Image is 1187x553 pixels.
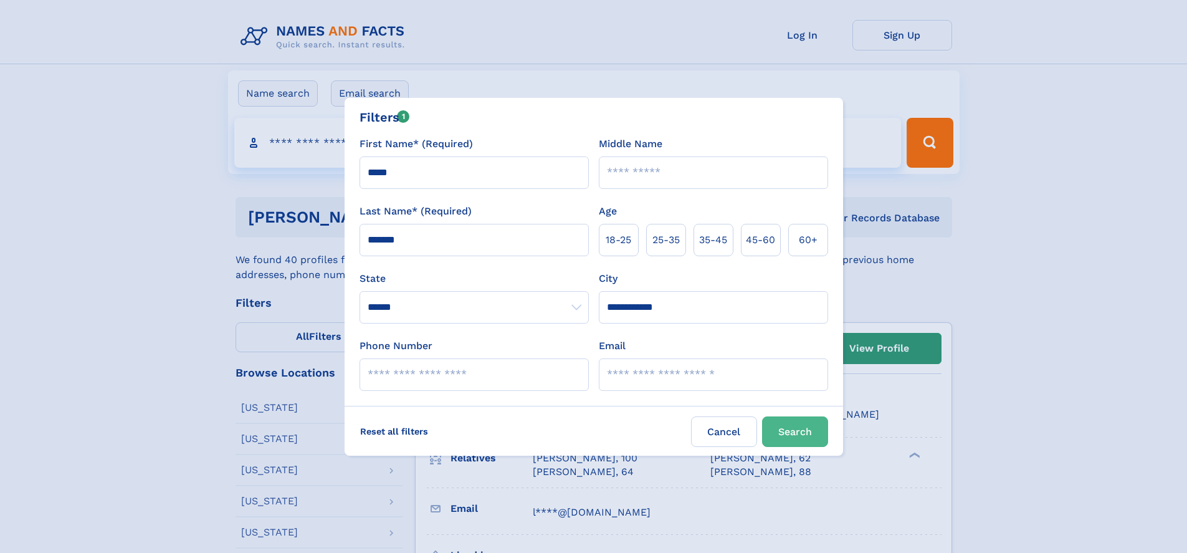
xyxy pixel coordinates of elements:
[360,137,473,151] label: First Name* (Required)
[360,339,432,353] label: Phone Number
[799,233,818,248] span: 60+
[746,233,775,248] span: 45‑60
[360,271,589,286] label: State
[652,233,680,248] span: 25‑35
[762,416,828,447] button: Search
[699,233,727,248] span: 35‑45
[360,204,472,219] label: Last Name* (Required)
[599,339,626,353] label: Email
[691,416,757,447] label: Cancel
[352,416,436,446] label: Reset all filters
[606,233,631,248] span: 18‑25
[599,271,617,286] label: City
[599,204,617,219] label: Age
[599,137,662,151] label: Middle Name
[360,108,410,127] div: Filters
